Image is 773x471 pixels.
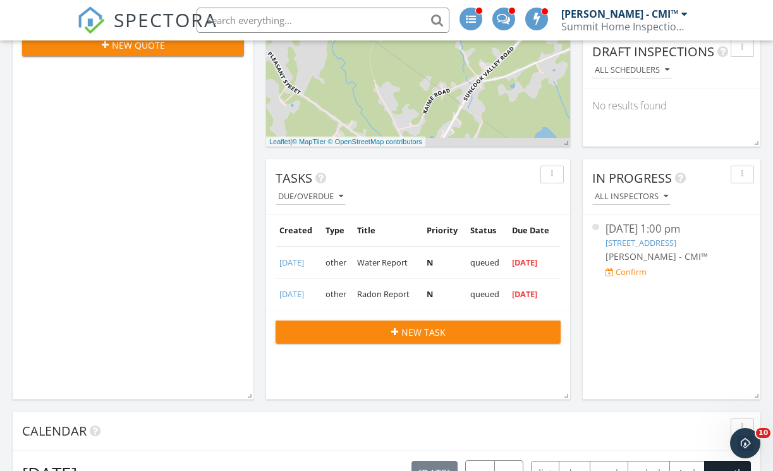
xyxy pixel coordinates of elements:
td: queued [467,247,509,278]
img: The Best Home Inspection Software - Spectora [77,6,105,34]
span: SPECTORA [114,6,217,33]
b: N [427,257,433,268]
div: Confirm [616,267,647,277]
td: Priority [423,215,467,247]
td: queued [467,278,509,310]
iframe: Intercom live chat [730,428,760,458]
td: Status [467,215,509,247]
td: Water Report [354,247,423,278]
div: All Inspectors [595,192,668,201]
span: New Task [401,326,446,339]
span: In Progress [592,169,672,187]
b: N [427,288,433,300]
a: [DATE] 1:00 pm [STREET_ADDRESS] [PERSON_NAME] - CMI™ Confirm [592,221,751,278]
img: streetview [592,224,599,231]
td: Due Date [509,215,560,247]
td: Radon Report [354,278,423,310]
span: Tasks [276,169,312,187]
div: Summit Home Inspection, LLC [561,20,688,33]
td: Type [322,215,355,247]
button: All schedulers [592,62,672,79]
span: [PERSON_NAME] - CMI™ [606,250,708,262]
span: 10 [756,428,770,438]
input: Search everything... [197,8,449,33]
button: All Inspectors [592,188,671,205]
a: [DATE] [279,257,304,268]
a: [DATE] [279,288,304,300]
a: [STREET_ADDRESS] [606,237,676,248]
div: No results found [583,89,760,123]
a: © MapTiler [292,138,326,145]
span: Draft Inspections [592,43,714,60]
span: Calendar [22,422,87,439]
td: other [322,247,355,278]
div: Due/Overdue [278,192,343,201]
td: [DATE] [509,278,560,310]
td: [DATE] [509,247,560,278]
a: Confirm [606,266,647,278]
div: All schedulers [595,66,669,75]
button: New Quote [22,34,244,56]
a: SPECTORA [77,17,217,44]
div: | [266,137,425,147]
a: © OpenStreetMap contributors [328,138,422,145]
div: [PERSON_NAME] - CMI™ [561,8,678,20]
td: Title [354,215,423,247]
button: Due/Overdue [276,188,346,205]
td: Created [276,215,322,247]
a: Leaflet [269,138,290,145]
button: New Task [276,321,561,343]
td: other [322,278,355,310]
div: [DATE] 1:00 pm [606,221,738,237]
